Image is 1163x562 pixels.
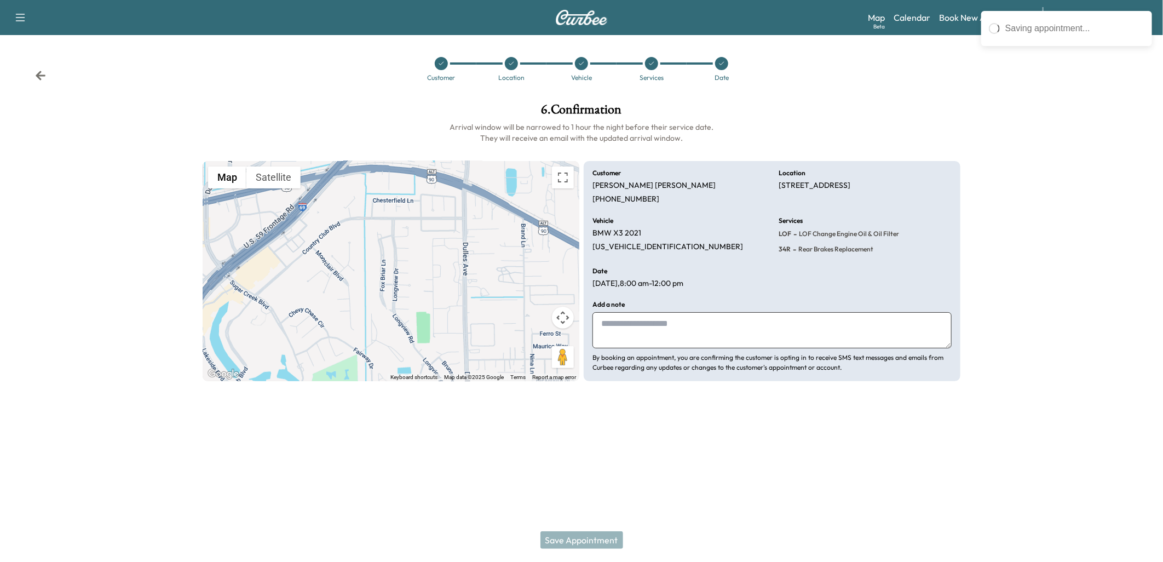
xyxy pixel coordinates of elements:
[779,181,850,191] p: [STREET_ADDRESS]
[796,245,873,254] span: Rear Brakes Replacement
[246,167,301,188] button: Show satellite imagery
[939,11,1032,24] a: Book New Appointment
[552,346,574,368] button: Drag Pegman onto the map to open Street View
[592,194,659,204] p: [PHONE_NUMBER]
[592,353,952,372] p: By booking an appointment, you are confirming the customer is opting in to receive SMS text messa...
[715,74,729,81] div: Date
[1005,22,1144,35] div: Saving appointment...
[205,367,241,381] img: Google
[205,367,241,381] a: Open this area in Google Maps (opens a new window)
[640,74,664,81] div: Services
[779,170,805,176] h6: Location
[592,268,607,274] h6: Date
[592,170,621,176] h6: Customer
[203,122,960,144] h6: Arrival window will be narrowed to 1 hour the night before their service date. They will receive ...
[797,230,899,238] span: LOF Change Engine Oil & Oil Filter
[791,228,797,239] span: -
[592,228,641,238] p: BMW X3 2021
[532,374,576,380] a: Report a map error
[868,11,885,24] a: MapBeta
[552,167,574,188] button: Toggle fullscreen view
[390,374,437,381] button: Keyboard shortcuts
[894,11,930,24] a: Calendar
[592,242,743,252] p: [US_VEHICLE_IDENTIFICATION_NUMBER]
[779,217,803,224] h6: Services
[592,217,613,224] h6: Vehicle
[571,74,592,81] div: Vehicle
[510,374,526,380] a: Terms (opens in new tab)
[592,181,716,191] p: [PERSON_NAME] [PERSON_NAME]
[208,167,246,188] button: Show street map
[428,74,456,81] div: Customer
[444,374,504,380] span: Map data ©2025 Google
[592,279,683,289] p: [DATE] , 8:00 am - 12:00 pm
[791,244,796,255] span: -
[203,103,960,122] h1: 6 . Confirmation
[498,74,525,81] div: Location
[779,230,791,238] span: LOF
[873,22,885,31] div: Beta
[592,301,625,308] h6: Add a note
[555,10,608,25] img: Curbee Logo
[35,70,46,81] div: Back
[552,307,574,329] button: Map camera controls
[779,245,791,254] span: 34R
